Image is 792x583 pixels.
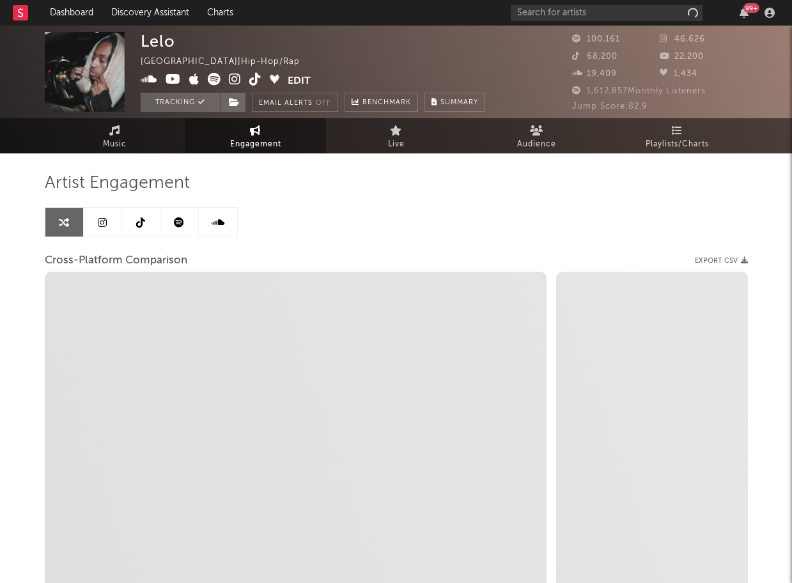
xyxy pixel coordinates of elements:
[607,118,748,153] a: Playlists/Charts
[743,3,759,13] div: 99 +
[572,52,617,61] span: 68,200
[646,137,709,152] span: Playlists/Charts
[185,118,326,153] a: Engagement
[345,93,418,112] a: Benchmark
[572,102,648,111] span: Jump Score: 82.9
[572,70,617,78] span: 19,409
[103,137,127,152] span: Music
[288,73,311,89] button: Edit
[660,70,697,78] span: 1,434
[141,32,175,51] div: Lelo
[230,137,281,152] span: Engagement
[388,137,405,152] span: Live
[660,35,705,43] span: 46,626
[362,95,411,111] span: Benchmark
[45,253,187,268] span: Cross-Platform Comparison
[517,137,556,152] span: Audience
[316,100,331,107] em: Off
[440,99,478,106] span: Summary
[45,118,185,153] a: Music
[141,54,314,70] div: [GEOGRAPHIC_DATA] | Hip-Hop/Rap
[45,176,190,191] span: Artist Engagement
[572,35,620,43] span: 100,161
[740,8,749,18] button: 99+
[695,257,748,265] button: Export CSV
[141,93,221,112] button: Tracking
[424,93,485,112] button: Summary
[511,5,703,21] input: Search for artists
[467,118,607,153] a: Audience
[660,52,704,61] span: 22,200
[326,118,467,153] a: Live
[572,87,706,95] span: 1,612,857 Monthly Listeners
[252,93,338,112] button: Email AlertsOff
